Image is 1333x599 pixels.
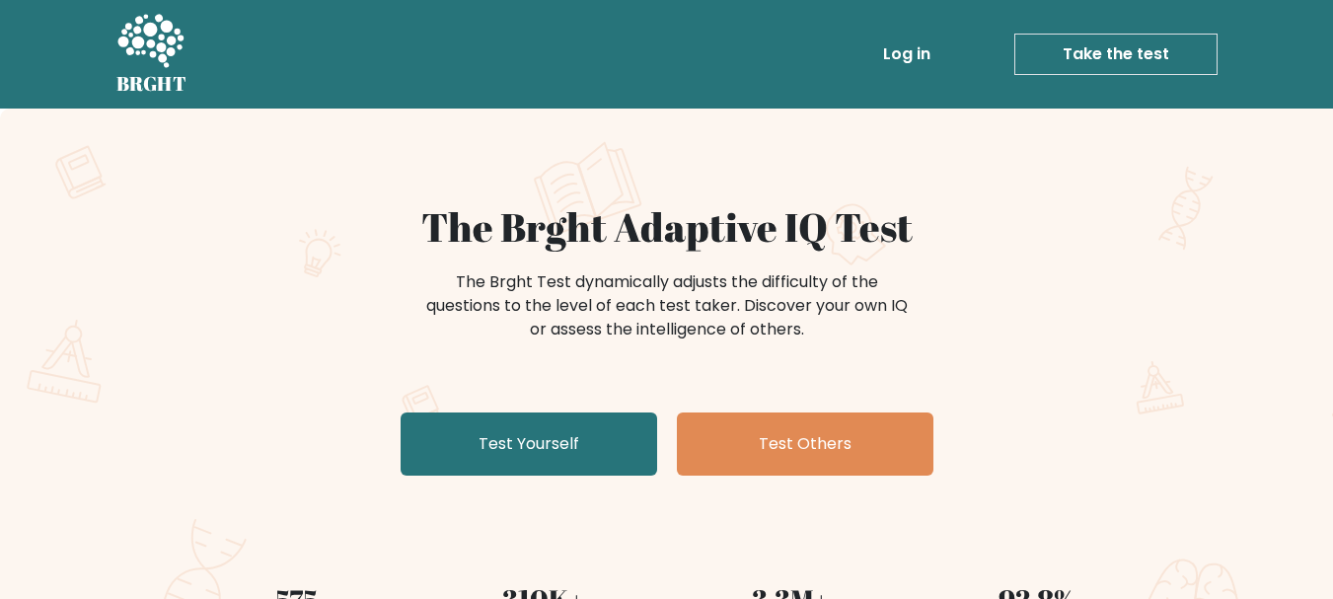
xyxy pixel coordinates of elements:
[1014,34,1218,75] a: Take the test
[116,8,187,101] a: BRGHT
[875,35,938,74] a: Log in
[677,412,933,476] a: Test Others
[420,270,914,341] div: The Brght Test dynamically adjusts the difficulty of the questions to the level of each test take...
[401,412,657,476] a: Test Yourself
[185,203,1148,251] h1: The Brght Adaptive IQ Test
[116,72,187,96] h5: BRGHT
